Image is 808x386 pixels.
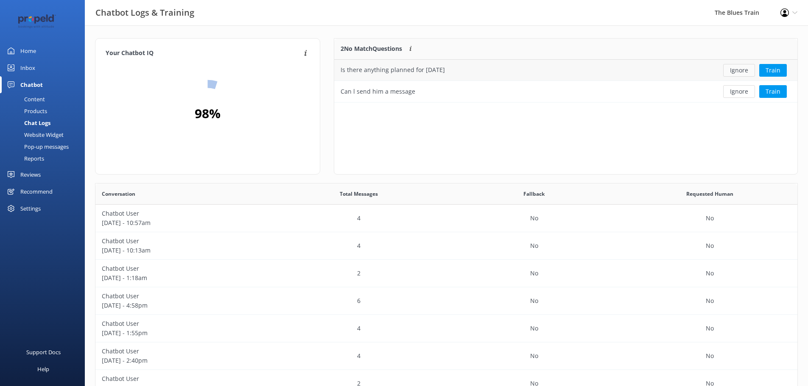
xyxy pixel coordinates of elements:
[195,103,221,124] h2: 98 %
[102,347,265,356] p: Chatbot User
[357,324,361,333] p: 4
[5,153,85,164] a: Reports
[523,190,545,198] span: Fallback
[706,241,714,250] p: No
[102,356,265,365] p: [DATE] - 2:40pm
[95,342,797,370] div: row
[102,218,265,228] p: [DATE] - 10:57am
[530,214,538,223] p: No
[102,273,265,283] p: [DATE] - 1:18am
[357,269,361,278] p: 2
[102,264,265,273] p: Chatbot User
[530,269,538,278] p: No
[5,129,64,141] div: Website Widget
[5,93,85,105] a: Content
[95,6,194,19] h3: Chatbot Logs & Training
[530,296,538,305] p: No
[102,246,265,255] p: [DATE] - 10:13am
[686,190,733,198] span: Requested Human
[5,105,47,117] div: Products
[334,60,797,102] div: grid
[5,141,69,153] div: Pop-up messages
[20,59,35,76] div: Inbox
[20,183,53,200] div: Recommend
[530,241,538,250] p: No
[723,85,755,98] button: Ignore
[530,351,538,361] p: No
[723,64,755,77] button: Ignore
[5,141,85,153] a: Pop-up messages
[759,64,787,77] button: Train
[357,296,361,305] p: 6
[341,65,445,75] div: Is there anything planned for [DATE]
[102,374,265,383] p: Chatbot User
[102,328,265,338] p: [DATE] - 1:55pm
[357,351,361,361] p: 4
[706,214,714,223] p: No
[20,200,41,217] div: Settings
[334,60,797,81] div: row
[13,14,62,28] img: 12-1677471078.png
[341,44,402,53] p: 2 No Match Questions
[95,205,797,232] div: row
[759,85,787,98] button: Train
[706,351,714,361] p: No
[102,209,265,218] p: Chatbot User
[5,93,45,105] div: Content
[5,129,85,141] a: Website Widget
[102,292,265,301] p: Chatbot User
[334,81,797,102] div: row
[95,232,797,260] div: row
[106,49,302,58] h4: Your Chatbot IQ
[37,361,49,378] div: Help
[5,117,50,129] div: Chat Logs
[26,344,61,361] div: Support Docs
[20,166,41,183] div: Reviews
[95,260,797,287] div: row
[357,214,361,223] p: 4
[102,301,265,310] p: [DATE] - 4:58pm
[706,296,714,305] p: No
[357,241,361,250] p: 4
[20,76,43,93] div: Chatbot
[102,190,135,198] span: Conversation
[95,315,797,342] div: row
[5,153,44,164] div: Reports
[341,87,415,96] div: Can l send him a message
[95,287,797,315] div: row
[5,117,85,129] a: Chat Logs
[5,105,85,117] a: Products
[530,324,538,333] p: No
[102,236,265,246] p: Chatbot User
[706,324,714,333] p: No
[706,269,714,278] p: No
[20,42,36,59] div: Home
[340,190,378,198] span: Total Messages
[102,319,265,328] p: Chatbot User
